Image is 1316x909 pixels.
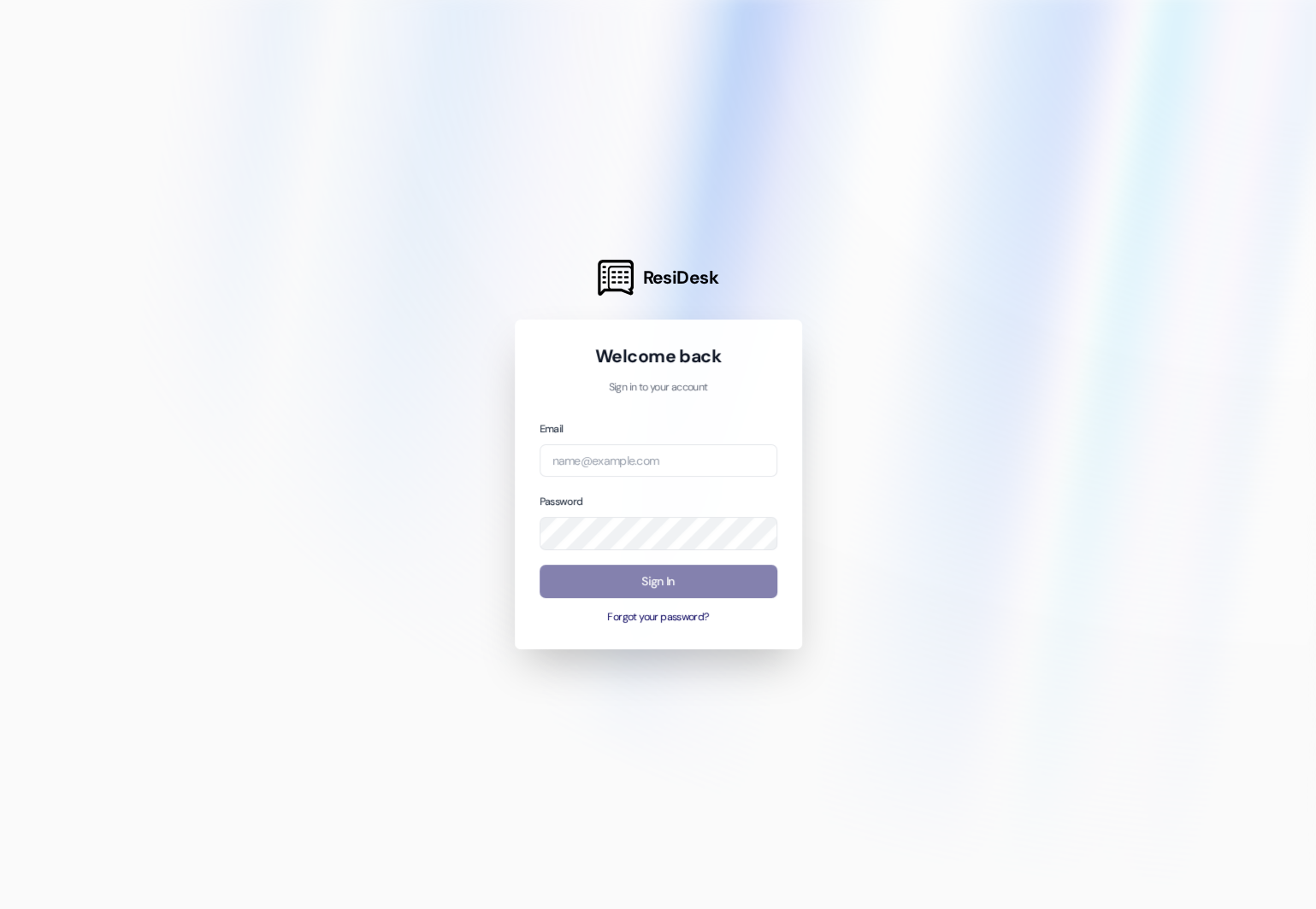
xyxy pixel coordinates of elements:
img: ResiDesk Logo [598,260,634,296]
h1: Welcome back [540,344,777,368]
button: Sign In [540,565,777,598]
p: Sign in to your account [540,380,777,396]
span: ResiDesk [642,266,718,290]
input: name@example.com [540,444,777,478]
label: Email [540,422,564,436]
button: Forgot your password? [540,610,777,625]
label: Password [540,495,583,508]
